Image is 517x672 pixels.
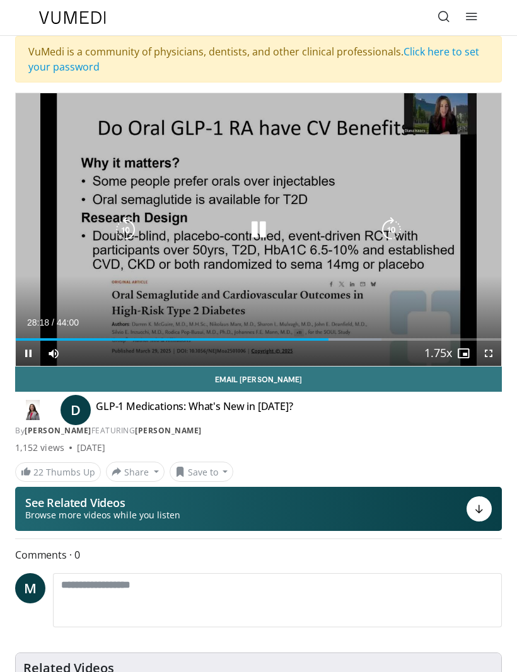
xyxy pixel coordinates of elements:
img: Diana Isaacs [15,400,50,420]
button: Mute [41,341,66,366]
div: By FEATURING [15,425,502,436]
a: Email [PERSON_NAME] [15,367,502,392]
button: Share [106,462,165,482]
span: 28:18 [27,317,49,327]
a: M [15,573,45,603]
button: Enable picture-in-picture mode [451,341,476,366]
div: VuMedi is a community of physicians, dentists, and other clinical professionals. [15,36,502,83]
p: See Related Videos [25,496,180,509]
span: 44:00 [57,317,79,327]
span: / [52,317,54,327]
h4: GLP-1 Medications: What's New in [DATE]? [96,400,293,420]
button: Fullscreen [476,341,501,366]
a: [PERSON_NAME] [25,425,91,436]
div: Progress Bar [16,338,501,341]
div: [DATE] [77,441,105,454]
span: 22 [33,466,44,478]
a: 22 Thumbs Up [15,462,101,482]
a: D [61,395,91,425]
button: Save to [170,462,234,482]
button: Playback Rate [426,341,451,366]
button: See Related Videos Browse more videos while you listen [15,487,502,531]
button: Pause [16,341,41,366]
span: Browse more videos while you listen [25,509,180,521]
a: [PERSON_NAME] [135,425,202,436]
span: Comments 0 [15,547,502,563]
img: VuMedi Logo [39,11,106,24]
video-js: Video Player [16,93,501,366]
span: 1,152 views [15,441,64,454]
